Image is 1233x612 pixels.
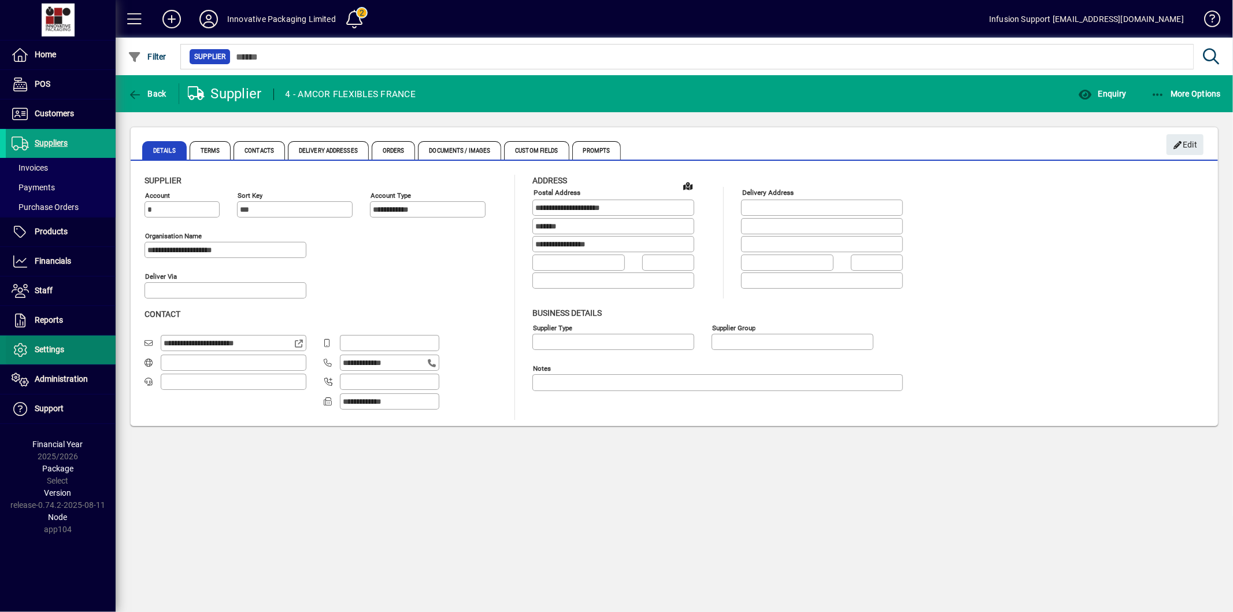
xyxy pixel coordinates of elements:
[6,306,116,335] a: Reports
[35,227,68,236] span: Products
[532,176,567,185] span: Address
[190,9,227,30] button: Profile
[238,191,262,200] mat-label: Sort key
[371,191,411,200] mat-label: Account Type
[12,202,79,212] span: Purchase Orders
[572,141,621,160] span: Prompts
[6,336,116,364] a: Settings
[145,176,182,185] span: Supplier
[35,374,88,384] span: Administration
[42,464,73,473] span: Package
[33,440,83,449] span: Financial Year
[35,256,71,266] span: Financials
[6,276,116,305] a: Staff
[190,141,231,160] span: Terms
[1148,83,1224,104] button: More Options
[49,513,68,522] span: Node
[1195,2,1219,40] a: Knowledge Base
[6,247,116,276] a: Financials
[145,272,177,281] mat-label: Deliver via
[188,84,262,103] div: Supplier
[1151,89,1221,98] span: More Options
[153,9,190,30] button: Add
[504,141,569,160] span: Custom Fields
[194,51,225,62] span: Supplier
[234,141,285,160] span: Contacts
[142,141,187,160] span: Details
[128,89,166,98] span: Back
[145,191,170,200] mat-label: Account
[12,163,48,172] span: Invoices
[125,46,169,67] button: Filter
[35,50,56,59] span: Home
[6,158,116,178] a: Invoices
[6,365,116,394] a: Administration
[533,323,572,331] mat-label: Supplier type
[35,138,68,148] span: Suppliers
[6,70,116,99] a: POS
[35,79,50,89] span: POS
[35,109,74,118] span: Customers
[1167,134,1204,155] button: Edit
[6,197,116,217] a: Purchase Orders
[35,286,53,295] span: Staff
[35,404,64,413] span: Support
[372,141,416,160] span: Orders
[116,83,179,104] app-page-header-button: Back
[712,323,756,331] mat-label: Supplier group
[45,488,72,497] span: Version
[12,183,55,192] span: Payments
[1075,83,1129,104] button: Enquiry
[145,309,180,319] span: Contact
[6,40,116,69] a: Home
[1173,135,1198,154] span: Edit
[6,99,116,128] a: Customers
[35,345,64,354] span: Settings
[6,395,116,423] a: Support
[532,308,602,318] span: Business details
[533,364,551,372] mat-label: Notes
[418,141,501,160] span: Documents / Images
[1078,89,1126,98] span: Enquiry
[679,176,697,195] a: View on map
[286,85,416,104] div: 4 - AMCOR FLEXIBLES FRANCE
[145,232,202,240] mat-label: Organisation name
[6,178,116,197] a: Payments
[128,52,166,61] span: Filter
[227,10,336,28] div: Innovative Packaging Limited
[989,10,1184,28] div: Infusion Support [EMAIL_ADDRESS][DOMAIN_NAME]
[288,141,369,160] span: Delivery Addresses
[6,217,116,246] a: Products
[125,83,169,104] button: Back
[35,315,63,325] span: Reports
